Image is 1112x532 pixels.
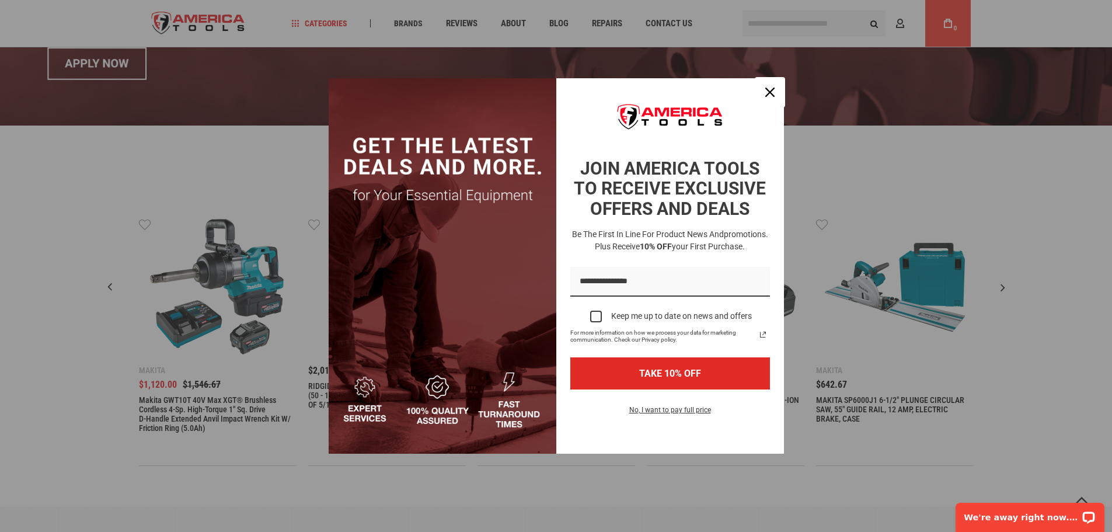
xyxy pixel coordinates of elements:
div: Keep me up to date on news and offers [611,311,752,321]
h3: Be the first in line for product news and [568,228,772,253]
button: No, I want to pay full price [620,404,720,423]
iframe: LiveChat chat widget [948,495,1112,532]
svg: link icon [756,328,770,342]
a: Read our Privacy Policy [756,328,770,342]
span: For more information on how we process your data for marketing communication. Check our Privacy p... [570,329,756,343]
button: Close [756,78,784,106]
svg: close icon [765,88,775,97]
strong: 10% OFF [640,242,672,251]
strong: JOIN AMERICA TOOLS TO RECEIVE EXCLUSIVE OFFERS AND DEALS [574,158,766,219]
input: Email field [570,267,770,297]
button: TAKE 10% OFF [570,357,770,390]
